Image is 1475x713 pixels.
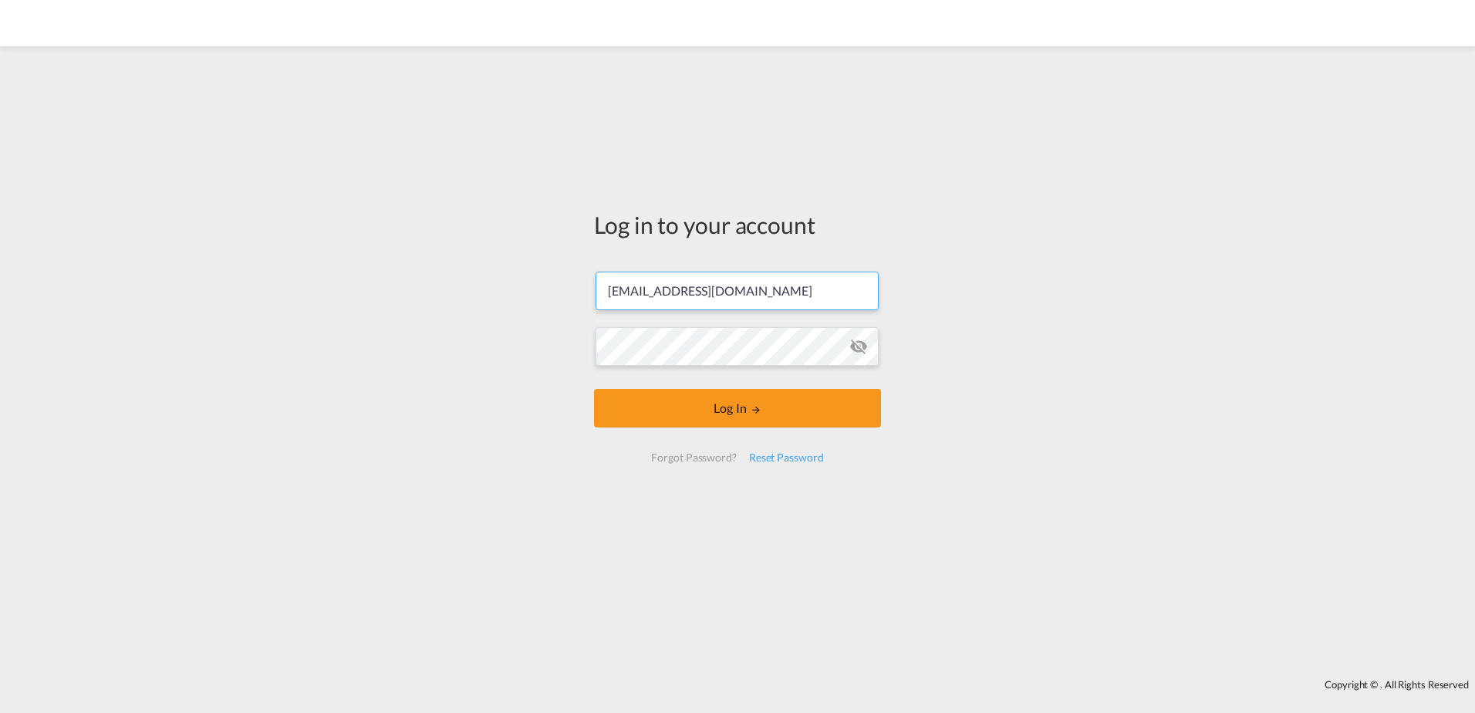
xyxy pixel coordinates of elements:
[594,389,881,427] button: LOGIN
[594,208,881,241] div: Log in to your account
[645,444,742,471] div: Forgot Password?
[849,337,868,356] md-icon: icon-eye-off
[596,272,879,310] input: Enter email/phone number
[743,444,830,471] div: Reset Password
